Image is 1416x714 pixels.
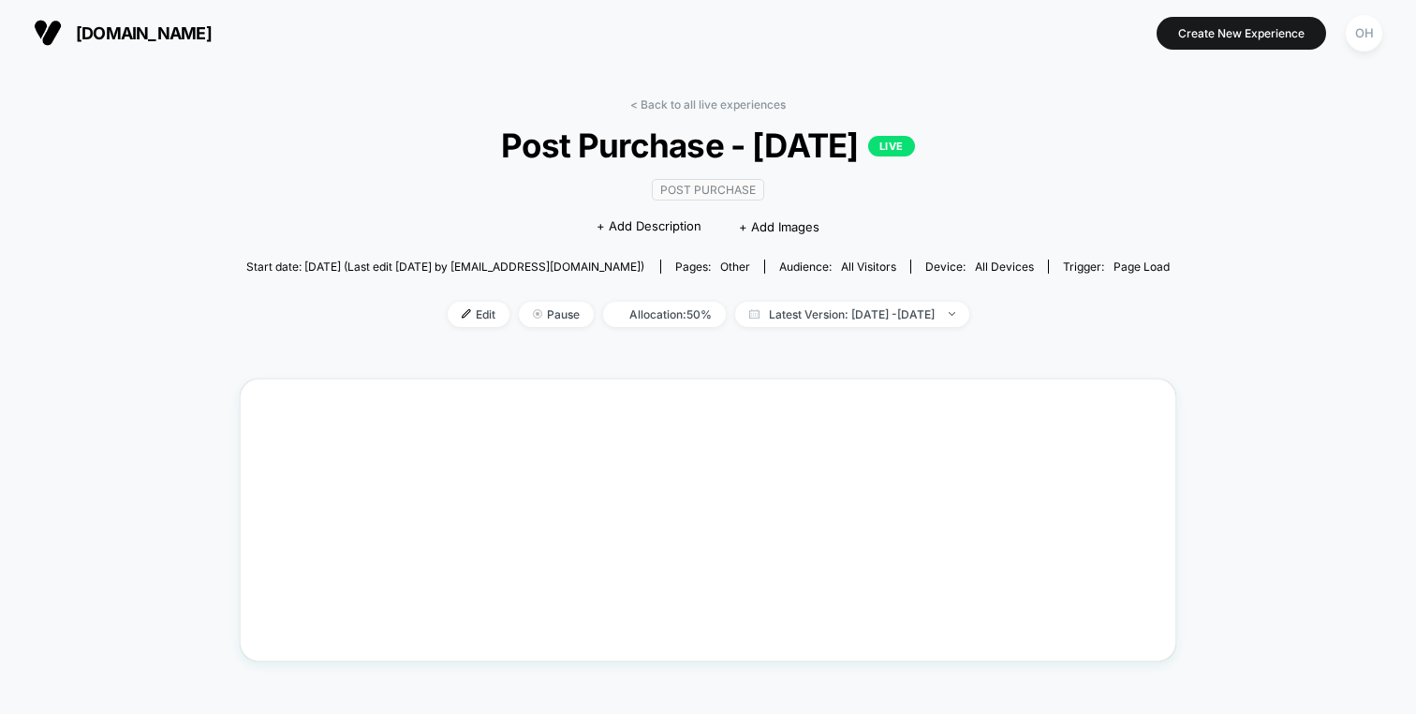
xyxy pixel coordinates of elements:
img: calendar [749,309,760,319]
span: Pause [519,302,594,327]
div: Pages: [675,260,750,274]
span: Latest Version: [DATE] - [DATE] [735,302,969,327]
div: Trigger: [1063,260,1170,274]
span: Page Load [1114,260,1170,274]
span: Post Purchase - [DATE] [292,126,1124,165]
img: end [949,312,955,316]
span: All Visitors [841,260,896,274]
div: OH [1346,15,1382,52]
span: Allocation: 50% [603,302,726,327]
button: [DOMAIN_NAME] [28,18,217,48]
span: + Add Description [597,217,701,236]
span: Device: [910,260,1048,274]
span: all devices [975,260,1034,274]
div: Audience: [779,260,896,274]
span: Start date: [DATE] (Last edit [DATE] by [EMAIL_ADDRESS][DOMAIN_NAME]) [246,260,644,274]
img: end [533,309,542,319]
button: OH [1340,14,1388,52]
span: Post Purchase [652,179,764,201]
a: < Back to all live experiences [630,97,786,112]
span: + Add Images [739,219,819,234]
span: Edit [448,302,509,327]
img: edit [462,309,471,319]
p: LIVE [868,136,915,156]
button: Create New Experience [1157,17,1326,50]
span: other [720,260,750,274]
span: [DOMAIN_NAME] [76,23,212,43]
img: Visually logo [34,19,62,47]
